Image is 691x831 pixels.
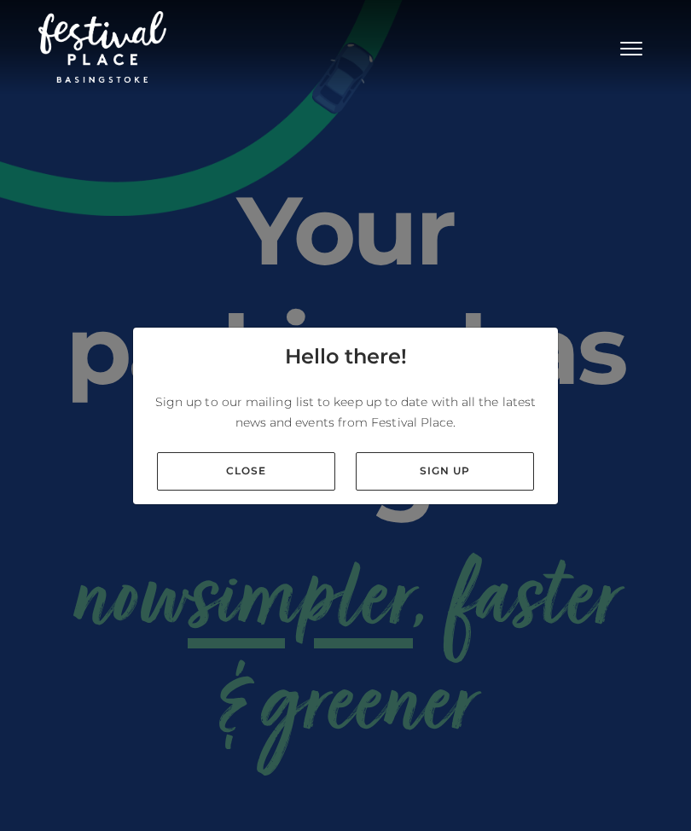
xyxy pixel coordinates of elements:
a: Close [157,452,335,491]
img: Festival Place Logo [38,11,166,83]
a: Sign up [356,452,534,491]
p: Sign up to our mailing list to keep up to date with all the latest news and events from Festival ... [147,392,544,433]
h4: Hello there! [285,341,407,372]
button: Toggle navigation [610,34,653,59]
